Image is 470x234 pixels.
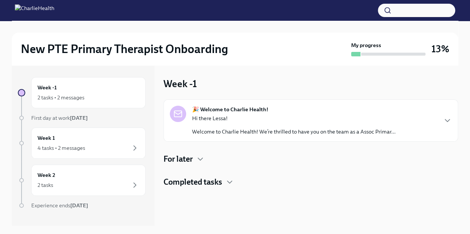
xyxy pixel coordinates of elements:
div: 2 tasks [38,181,53,189]
h6: Week -1 [38,83,57,92]
span: First day at work [31,115,88,121]
div: For later [163,154,458,165]
span: Experience ends [31,202,88,209]
p: Welcome to Charlie Health! We’re thrilled to have you on the team as a Assoc Primar... [192,128,396,135]
h4: For later [163,154,193,165]
a: Week 14 tasks • 2 messages [18,128,146,159]
p: Hi there Lessa! [192,115,396,122]
div: 4 tasks • 2 messages [38,144,85,152]
h3: 13% [431,42,449,56]
img: CharlieHealth [15,4,54,16]
strong: [DATE] [70,115,88,121]
strong: My progress [351,42,381,49]
div: 2 tasks • 2 messages [38,94,84,101]
h2: New PTE Primary Therapist Onboarding [21,42,228,56]
strong: 🎉 Welcome to Charlie Health! [192,106,268,113]
a: Week 22 tasks [18,165,146,196]
strong: [DATE] [70,202,88,209]
a: First day at work[DATE] [18,114,146,122]
h6: Week 2 [38,171,55,179]
div: Completed tasks [163,177,458,188]
h4: Completed tasks [163,177,222,188]
a: Week -12 tasks • 2 messages [18,77,146,108]
h6: Week 1 [38,134,55,142]
h3: Week -1 [163,77,197,90]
